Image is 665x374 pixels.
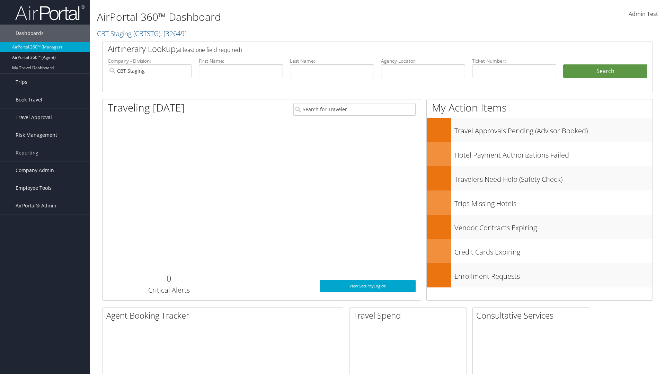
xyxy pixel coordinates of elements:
a: Travel Approvals Pending (Advisor Booked) [427,118,653,142]
a: Trips Missing Hotels [427,190,653,215]
h2: Agent Booking Tracker [106,310,343,321]
span: Admin Test [629,10,658,18]
h2: Airtinerary Lookup [108,43,602,55]
h3: Enrollment Requests [454,268,653,281]
label: Last Name: [290,57,374,64]
span: Company Admin [16,162,54,179]
h3: Critical Alerts [108,285,230,295]
h2: Consultative Services [476,310,590,321]
a: Admin Test [629,3,658,25]
button: Search [563,64,647,78]
h2: Travel Spend [353,310,467,321]
label: First Name: [199,57,283,64]
h1: Traveling [DATE] [108,100,185,115]
h1: AirPortal 360™ Dashboard [97,10,471,24]
h3: Vendor Contracts Expiring [454,220,653,233]
a: Hotel Payment Authorizations Failed [427,142,653,166]
span: AirPortal® Admin [16,197,56,214]
h2: 0 [108,273,230,284]
h3: Travel Approvals Pending (Advisor Booked) [454,123,653,136]
span: , [ 32649 ] [160,29,187,38]
a: Enrollment Requests [427,263,653,287]
span: Dashboards [16,25,44,42]
span: Book Travel [16,91,42,108]
a: Travelers Need Help (Safety Check) [427,166,653,190]
h3: Hotel Payment Authorizations Failed [454,147,653,160]
a: Credit Cards Expiring [427,239,653,263]
span: (at least one field required) [176,46,242,54]
span: Reporting [16,144,38,161]
input: Search for Traveler [293,103,416,116]
a: Vendor Contracts Expiring [427,215,653,239]
span: Trips [16,73,27,91]
h3: Travelers Need Help (Safety Check) [454,171,653,184]
a: CBT Staging [97,29,187,38]
h1: My Action Items [427,100,653,115]
span: Travel Approval [16,109,52,126]
span: ( CBTSTG ) [133,29,160,38]
h3: Credit Cards Expiring [454,244,653,257]
span: Risk Management [16,126,57,144]
h3: Trips Missing Hotels [454,195,653,208]
span: Employee Tools [16,179,52,197]
label: Company - Division: [108,57,192,64]
label: Agency Locator: [381,57,465,64]
img: airportal-logo.png [15,5,85,21]
label: Ticket Number: [472,57,556,64]
a: View SecurityLogic® [320,280,416,292]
